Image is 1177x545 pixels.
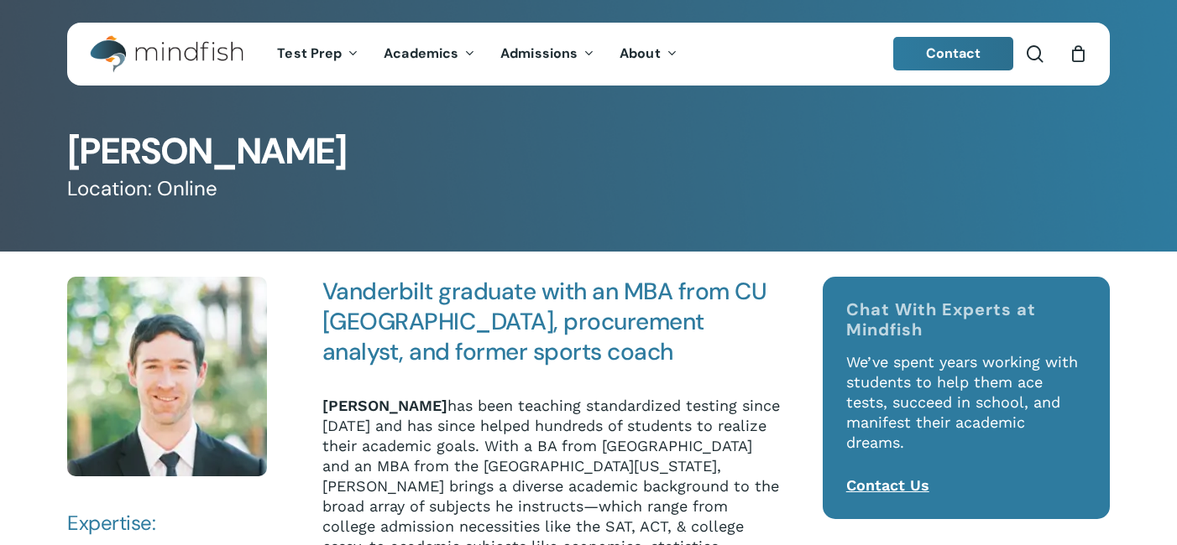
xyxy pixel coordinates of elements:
[384,44,458,62] span: Academics
[500,44,578,62] span: Admissions
[846,299,1087,340] h4: Chat With Experts at Mindfish
[67,510,155,536] span: Expertise:
[893,37,1014,70] a: Contact
[67,23,1110,86] header: Main Menu
[264,23,689,86] nav: Main Menu
[277,44,342,62] span: Test Prep
[264,47,371,61] a: Test Prep
[322,277,782,367] h4: Vanderbilt graduate with an MBA from CU [GEOGRAPHIC_DATA], procurement analyst, and former sports...
[926,44,981,62] span: Contact
[607,47,690,61] a: About
[846,352,1087,475] p: We’ve spent years working with students to help them ace tests, succeed in school, and manifest t...
[67,176,217,202] span: Location: Online
[67,133,1110,169] h1: [PERSON_NAME]
[846,476,929,494] a: Contact Us
[620,44,661,62] span: About
[322,397,447,414] strong: [PERSON_NAME]
[371,47,488,61] a: Academics
[488,47,607,61] a: Admissions
[67,277,267,476] img: Austin Kellogg 1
